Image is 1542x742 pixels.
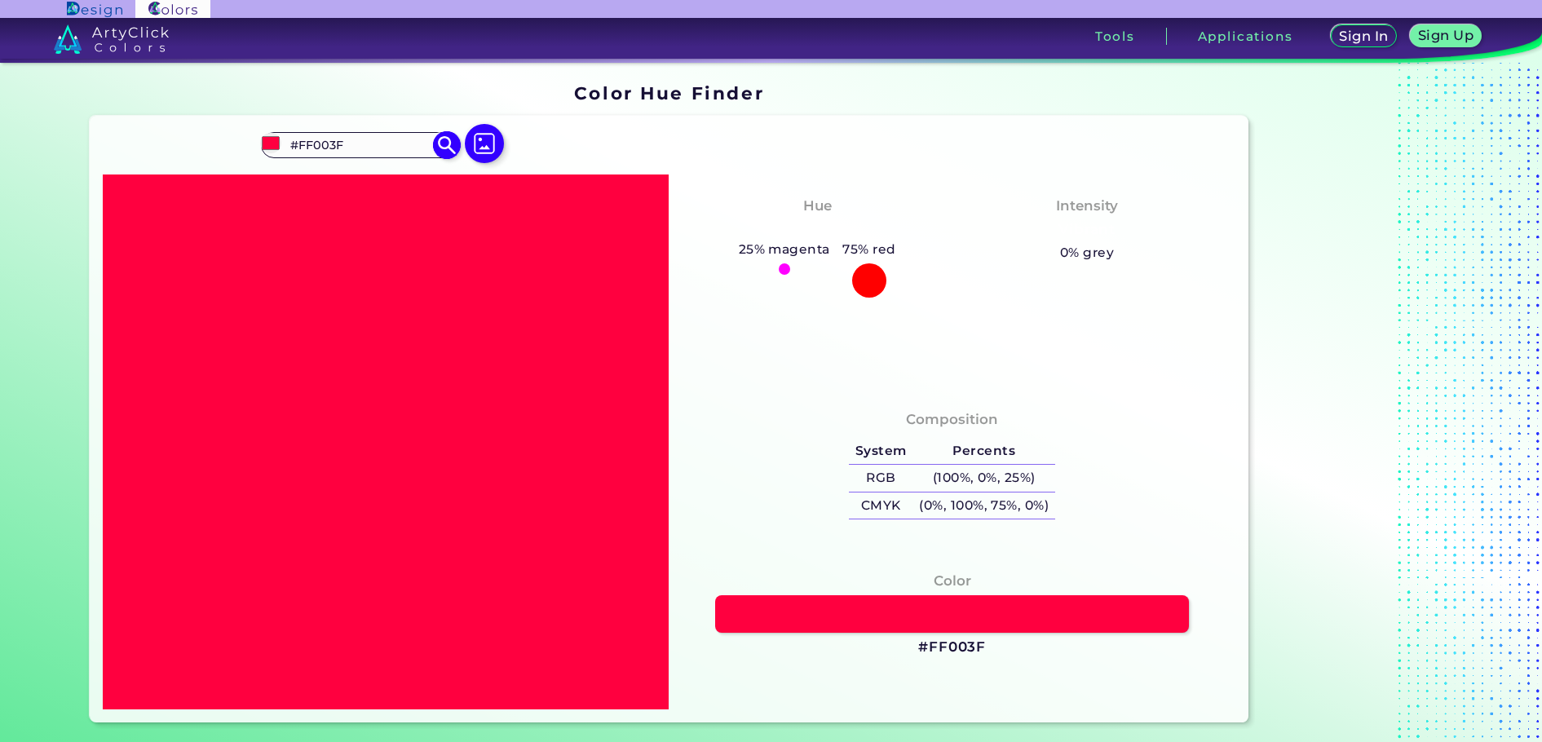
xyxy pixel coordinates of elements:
h4: Color [934,569,971,593]
a: Sign In [1334,26,1394,46]
h3: Vibrant [1052,220,1123,240]
h5: System [849,438,912,465]
input: type color.. [284,134,435,156]
h5: RGB [849,465,912,492]
h3: Tools [1095,30,1135,42]
h3: Pinkish Red [764,220,871,240]
h5: Percents [913,438,1055,465]
h3: #FF003F [918,638,986,657]
h5: (100%, 0%, 25%) [913,465,1055,492]
h5: 75% red [836,239,902,260]
img: ArtyClick Design logo [67,2,122,17]
img: icon search [433,130,462,159]
h4: Hue [803,194,832,218]
a: Sign Up [1414,26,1478,46]
h1: Color Hue Finder [574,81,764,105]
h5: 0% grey [1060,242,1114,263]
h4: Intensity [1056,194,1118,218]
h5: 25% magenta [732,239,837,260]
h5: (0%, 100%, 75%, 0%) [913,492,1055,519]
h5: CMYK [849,492,912,519]
h5: Sign In [1341,30,1385,42]
h5: Sign Up [1420,29,1471,42]
img: icon picture [465,124,504,163]
img: logo_artyclick_colors_white.svg [54,24,169,54]
h4: Composition [906,408,998,431]
h3: Applications [1198,30,1293,42]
